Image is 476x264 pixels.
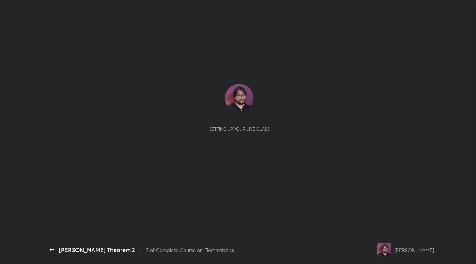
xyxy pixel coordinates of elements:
img: dad207272b49412e93189b41c1133cff.jpg [225,84,253,112]
div: • [138,246,140,254]
img: dad207272b49412e93189b41c1133cff.jpg [377,243,391,257]
div: L7 of Complete Course on Electrostatics [143,246,234,254]
div: [PERSON_NAME] Theorem 2 [59,246,135,254]
div: Setting up your live class [209,126,270,132]
div: [PERSON_NAME] [394,246,434,254]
